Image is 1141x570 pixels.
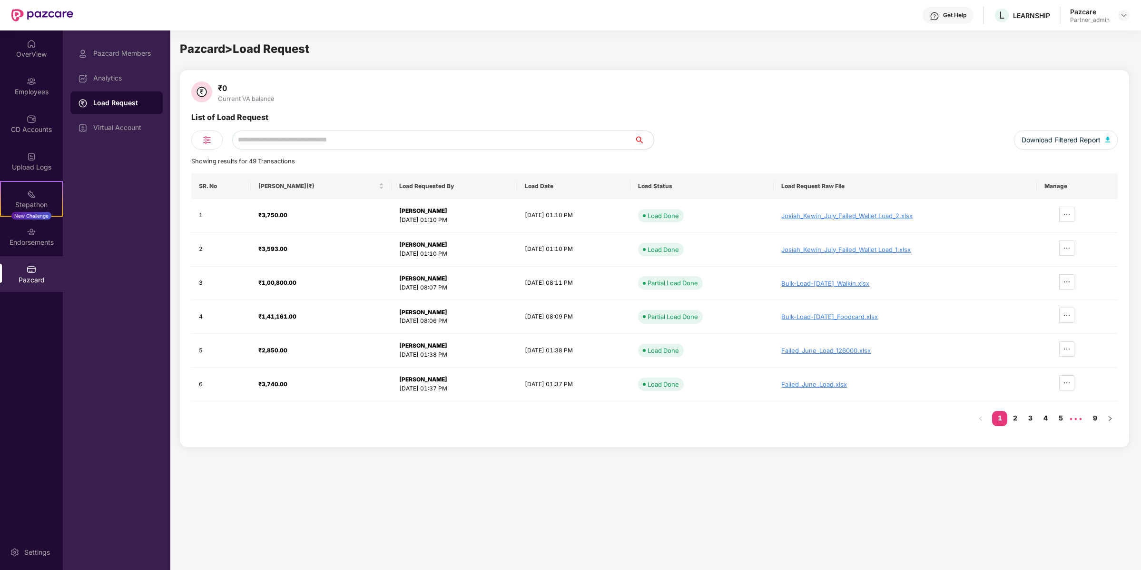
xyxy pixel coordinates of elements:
[517,267,630,300] td: [DATE] 08:11 PM
[191,300,251,334] td: 4
[1120,11,1128,19] img: svg+xml;base64,PHN2ZyBpZD0iRHJvcGRvd24tMzJ4MzIiIHhtbG5zPSJodHRwOi8vd3d3LnczLm9yZy8yMDAwL3N2ZyIgd2...
[399,283,510,292] div: [DATE] 08:07 PM
[258,211,287,219] strong: ₹3,750.00
[191,173,251,199] th: SR. No
[1070,16,1110,24] div: Partner_admin
[191,111,268,130] div: List of Load Request
[392,173,517,199] th: Load Requested By
[1013,11,1050,20] div: LEARNSHIP
[648,380,679,389] div: Load Done
[399,342,447,349] strong: [PERSON_NAME]
[93,98,155,108] div: Load Request
[517,173,630,199] th: Load Date
[1060,210,1074,218] span: ellipsis
[1014,130,1118,150] button: Download Filtered Report
[1060,244,1074,252] span: ellipsis
[1038,411,1053,425] a: 4
[191,81,212,102] img: svg+xml;base64,PHN2ZyB4bWxucz0iaHR0cDovL3d3dy53My5vcmcvMjAwMC9zdmciIHdpZHRoPSIzNiIgaGVpZ2h0PSIzNi...
[27,39,36,49] img: svg+xml;base64,PHN2ZyBpZD0iSG9tZSIgeG1sbnM9Imh0dHA6Ly93d3cudzMub3JnLzIwMDAvc3ZnIiB3aWR0aD0iMjAiIG...
[1060,278,1074,286] span: ellipsis
[191,334,251,368] td: 5
[27,227,36,237] img: svg+xml;base64,PHN2ZyBpZD0iRW5kb3JzZW1lbnRzIiB4bWxucz0iaHR0cDovL3d3dy53My5vcmcvMjAwMC9zdmciIHdpZH...
[943,11,966,19] div: Get Help
[180,42,309,56] span: Pazcard > Load Request
[1070,7,1110,16] div: Pazcare
[630,173,774,199] th: Load Status
[648,346,679,355] div: Load Done
[992,411,1007,426] li: 1
[1102,411,1118,426] li: Next Page
[78,49,88,59] img: svg+xml;base64,PHN2ZyBpZD0iUHJvZmlsZSIgeG1sbnM9Imh0dHA6Ly93d3cudzMub3JnLzIwMDAvc3ZnIiB3aWR0aD0iMj...
[399,241,447,248] strong: [PERSON_NAME]
[781,380,1029,388] div: Failed_June_Load.xlsx
[11,212,51,220] div: New Challenge
[10,548,20,557] img: svg+xml;base64,PHN2ZyBpZD0iU2V0dGluZy0yMHgyMCIgeG1sbnM9Imh0dHA6Ly93d3cudzMub3JnLzIwMDAvc3ZnIiB3aW...
[399,350,510,360] div: [DATE] 01:38 PM
[191,158,295,165] span: Showing results for 49 Transactions
[93,124,155,131] div: Virtual Account
[27,190,36,199] img: svg+xml;base64,PHN2ZyB4bWxucz0iaHR0cDovL3d3dy53My5vcmcvMjAwMC9zdmciIHdpZHRoPSIyMSIgaGVpZ2h0PSIyMC...
[1060,311,1074,319] span: ellipsis
[1059,207,1074,222] button: ellipsis
[1007,411,1023,425] a: 2
[930,11,939,21] img: svg+xml;base64,PHN2ZyBpZD0iSGVscC0zMngzMiIgeG1sbnM9Imh0dHA6Ly93d3cudzMub3JnLzIwMDAvc3ZnIiB3aWR0aD...
[216,83,276,93] div: ₹0
[1037,173,1118,199] th: Manage
[1007,411,1023,426] li: 2
[251,173,392,199] th: Load Amount(₹)
[78,99,88,108] img: svg+xml;base64,PHN2ZyBpZD0iTG9hZF9SZXF1ZXN0IiBkYXRhLW5hbWU9IkxvYWQgUmVxdWVzdCIgeG1sbnM9Imh0dHA6Ly...
[648,278,698,288] div: Partial Load Done
[191,233,251,267] td: 2
[781,280,1029,287] div: Bulk-Load-[DATE]_Walkin.xlsx
[399,216,510,225] div: [DATE] 01:10 PM
[1087,411,1102,425] a: 9
[1059,240,1074,256] button: ellipsis
[399,376,447,383] strong: [PERSON_NAME]
[1068,411,1083,426] span: •••
[1,200,62,210] div: Stepathon
[774,173,1036,199] th: Load Request Raw File
[191,199,251,233] td: 1
[992,411,1007,425] a: 1
[399,275,447,282] strong: [PERSON_NAME]
[1068,411,1083,426] li: Next 5 Pages
[781,313,1029,320] div: Bulk-Load-[DATE]_Foodcard.xlsx
[1059,341,1074,357] button: ellipsis
[1022,135,1101,145] span: Download Filtered Report
[781,246,1029,253] div: Josiah_Kewin_July_Failed_Wallet Load_1.xlsx
[27,152,36,161] img: svg+xml;base64,PHN2ZyBpZD0iVXBsb2FkX0xvZ3MiIGRhdGEtbmFtZT0iVXBsb2FkIExvZ3MiIHhtbG5zPSJodHRwOi8vd3...
[216,95,276,102] div: Current VA balance
[1102,411,1118,426] button: right
[1023,411,1038,425] a: 3
[1107,416,1113,421] span: right
[93,50,155,57] div: Pazcard Members
[1053,411,1068,426] li: 5
[78,74,88,83] img: svg+xml;base64,PHN2ZyBpZD0iRGFzaGJvYXJkIiB4bWxucz0iaHR0cDovL3d3dy53My5vcmcvMjAwMC9zdmciIHdpZHRoPS...
[258,313,296,320] strong: ₹1,41,161.00
[27,265,36,274] img: svg+xml;base64,PHN2ZyBpZD0iUGF6Y2FyZCIgeG1sbnM9Imh0dHA6Ly93d3cudzMub3JnLzIwMDAvc3ZnIiB3aWR0aD0iMj...
[648,312,698,321] div: Partial Load Done
[27,114,36,124] img: svg+xml;base64,PHN2ZyBpZD0iQ0RfQWNjb3VudHMiIGRhdGEtbmFtZT0iQ0QgQWNjb3VudHMiIHhtbG5zPSJodHRwOi8vd3...
[781,347,1029,354] div: Failed_June_Load_126000.xlsx
[1087,411,1102,426] li: 9
[1060,345,1074,353] span: ellipsis
[93,74,155,82] div: Analytics
[1059,375,1074,390] button: ellipsis
[191,267,251,300] td: 3
[258,347,287,354] strong: ₹2,850.00
[258,380,287,388] strong: ₹3,740.00
[517,199,630,233] td: [DATE] 01:10 PM
[1053,411,1068,425] a: 5
[1060,379,1074,387] span: ellipsis
[634,136,654,144] span: search
[27,77,36,86] img: svg+xml;base64,PHN2ZyBpZD0iRW1wbG95ZWVzIiB4bWxucz0iaHR0cDovL3d3dy53My5vcmcvMjAwMC9zdmciIHdpZHRoPS...
[258,279,296,286] strong: ₹1,00,800.00
[978,416,984,421] span: left
[201,134,213,146] img: svg+xml;base64,PHN2ZyB4bWxucz0iaHR0cDovL3d3dy53My5vcmcvMjAwMC9zdmciIHdpZHRoPSIyNCIgaGVpZ2h0PSIyNC...
[973,411,988,426] li: Previous Page
[258,182,377,190] span: [PERSON_NAME](₹)
[781,212,1029,220] div: Josiah_Kewin_July_Failed_Wallet Load_2.xlsx
[258,245,287,252] strong: ₹3,593.00
[11,9,73,21] img: New Pazcare Logo
[1105,137,1110,142] img: svg+xml;base64,PHN2ZyB4bWxucz0iaHR0cDovL3d3dy53My5vcmcvMjAwMC9zdmciIHhtbG5zOnhsaW5rPSJodHRwOi8vd3...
